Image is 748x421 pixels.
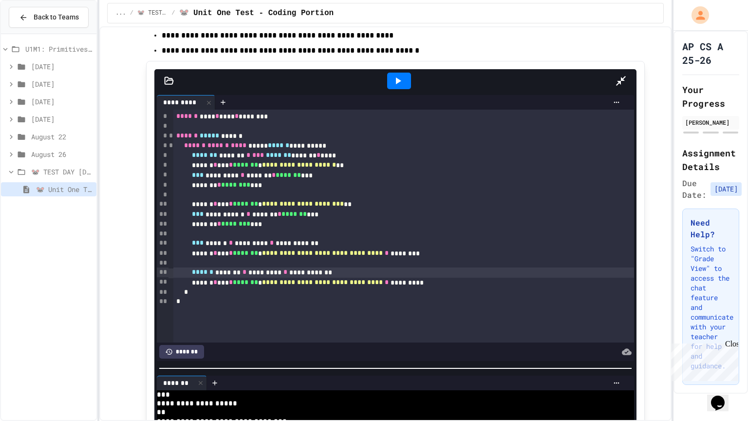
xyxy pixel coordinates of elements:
div: [PERSON_NAME] [685,118,736,127]
button: Back to Teams [9,7,89,28]
span: 🐭 Unit One Test - Coding Portion [179,7,334,19]
div: My Account [681,4,711,26]
h1: AP CS A 25-26 [682,39,739,67]
span: / [130,9,133,17]
p: Switch to "Grade View" to access the chat feature and communicate with your teacher for help and ... [691,244,731,371]
span: August 22 [31,132,93,142]
span: [DATE] [31,61,93,72]
h3: Need Help? [691,217,731,240]
span: 🐭 TEST DAY [DATE] [31,167,93,177]
span: August 26 [31,149,93,159]
h2: Assignment Details [682,146,739,173]
span: [DATE] [31,114,93,124]
span: [DATE] [31,79,93,89]
span: Due Date: [682,177,707,201]
span: U1M1: Primitives, Variables, Basic I/O [25,44,93,54]
span: Back to Teams [34,12,79,22]
h2: Your Progress [682,83,739,110]
span: 🐭 Unit One Test - Coding Portion [36,184,93,194]
iframe: chat widget [707,382,738,411]
span: [DATE] [711,182,742,196]
span: 🐭 TEST DAY [DATE] [137,9,168,17]
iframe: chat widget [667,340,738,381]
span: [DATE] [31,96,93,107]
span: ... [115,9,126,17]
div: Chat with us now!Close [4,4,67,62]
span: / [171,9,175,17]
